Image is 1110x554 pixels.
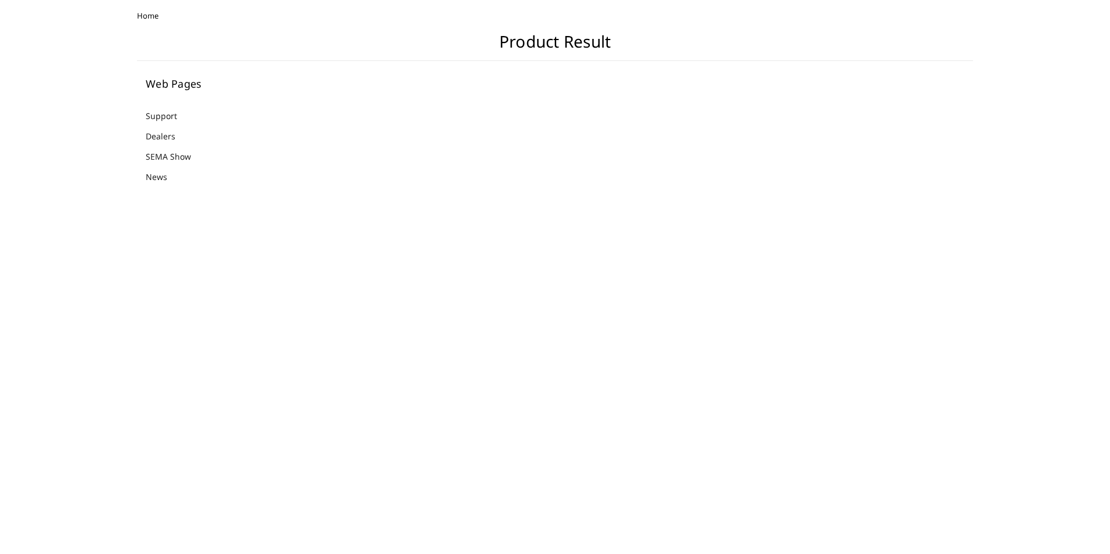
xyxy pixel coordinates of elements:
h1: Product Result [137,32,973,61]
h5: Web Pages [146,78,287,89]
a: SEMA Show [146,150,206,163]
a: Dealers [146,130,190,142]
span: Home [137,10,158,21]
a: Support [146,110,192,122]
a: News [146,171,182,183]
